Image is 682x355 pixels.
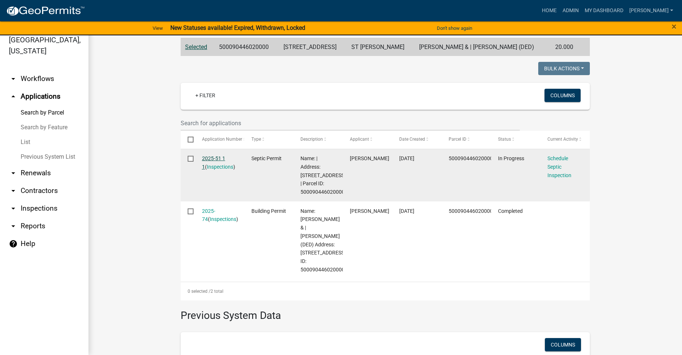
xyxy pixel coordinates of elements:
strong: New Statuses available! Expired, Withdrawn, Locked [170,24,305,31]
i: help [9,239,18,248]
datatable-header-cell: Date Created [392,131,442,148]
a: Selected [185,43,207,50]
span: 06/04/2025 [399,208,414,214]
span: Status [498,137,511,142]
span: Applicant [350,137,369,142]
button: Close [672,22,676,31]
datatable-header-cell: Description [293,131,343,148]
button: Don't show again [434,22,475,34]
td: [STREET_ADDRESS] [279,38,347,56]
datatable-header-cell: Application Number [195,131,244,148]
div: ( ) [202,207,237,224]
datatable-header-cell: Applicant [343,131,392,148]
span: × [672,21,676,32]
span: Name: DEUEL, RYAN & | STEFFENSMEIER, LISA (DED) Address: 2243 UPLAND AVE Parcel ID: 500090446020000 [300,208,346,273]
a: Inspections [207,164,233,170]
a: [PERSON_NAME] [626,4,676,18]
span: In Progress [498,155,524,161]
datatable-header-cell: Parcel ID [442,131,491,148]
td: [PERSON_NAME] & | [PERSON_NAME] (DED) [415,38,551,56]
span: Date Created [399,137,425,142]
td: 20.000 [551,38,580,56]
span: 500090446020000 [449,208,493,214]
a: Schedule Septic Inspection [547,155,571,178]
i: arrow_drop_down [9,222,18,231]
span: Septic Permit [251,155,282,161]
button: Columns [545,338,581,351]
datatable-header-cell: Status [491,131,540,148]
span: 500090446020000 [449,155,493,161]
td: ST [PERSON_NAME] [347,38,415,56]
span: 06/24/2025 [399,155,414,161]
i: arrow_drop_up [9,92,18,101]
td: 500090446020000 [215,38,279,56]
input: Search for applications [181,116,520,131]
i: arrow_drop_down [9,74,18,83]
div: 2 total [181,282,590,300]
a: + Filter [189,89,221,102]
a: 2025-74 [202,208,215,222]
i: arrow_drop_down [9,204,18,213]
button: Bulk Actions [538,62,590,75]
a: Inspections [210,216,236,222]
datatable-header-cell: Select [181,131,195,148]
span: Application Number [202,137,242,142]
span: 0 selected / [188,289,210,294]
span: Type [251,137,261,142]
div: ( ) [202,154,237,171]
a: Admin [560,4,582,18]
i: arrow_drop_down [9,186,18,195]
span: Dale Kephart [350,155,389,161]
span: Description [300,137,323,142]
datatable-header-cell: Type [244,131,293,148]
span: Building Permit [251,208,286,214]
h3: Previous System Data [181,300,590,323]
button: Columns [544,89,581,102]
a: Home [539,4,560,18]
a: View [150,22,166,34]
span: Mitch Johnson [350,208,389,214]
datatable-header-cell: Current Activity [540,131,590,148]
a: 2025-51 1 1 [202,155,225,170]
a: My Dashboard [582,4,626,18]
span: Completed [498,208,523,214]
span: Name: | Address: 2243 UPLAND AVE | Parcel ID: 500090446020000 [300,155,346,195]
span: Parcel ID [449,137,466,142]
span: Current Activity [547,137,578,142]
i: arrow_drop_down [9,169,18,177]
